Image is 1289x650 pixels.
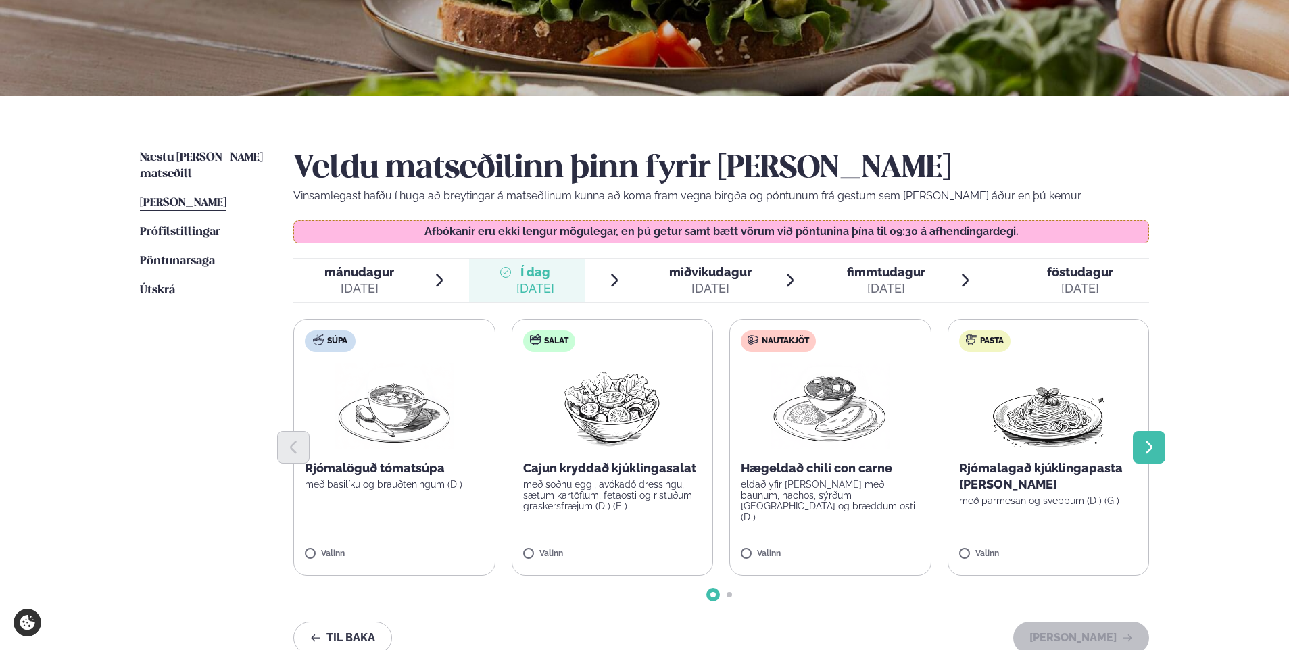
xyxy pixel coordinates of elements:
[959,495,1138,506] p: með parmesan og sveppum (D ) (G )
[669,280,752,297] div: [DATE]
[727,592,732,597] span: Go to slide 2
[1047,280,1113,297] div: [DATE]
[324,265,394,279] span: mánudagur
[762,336,809,347] span: Nautakjöt
[544,336,568,347] span: Salat
[516,264,554,280] span: Í dag
[523,479,702,511] p: með soðnu eggi, avókadó dressingu, sætum kartöflum, fetaosti og ristuðum graskersfræjum (D ) (E )
[140,224,220,241] a: Prófílstillingar
[140,253,215,270] a: Pöntunarsaga
[552,363,672,449] img: Salad.png
[1133,431,1165,464] button: Next slide
[741,479,920,522] p: eldað yfir [PERSON_NAME] með baunum, nachos, sýrðum [GEOGRAPHIC_DATA] og bræddum osti (D )
[140,284,175,296] span: Útskrá
[335,363,454,449] img: Soup.png
[847,265,925,279] span: fimmtudagur
[980,336,1004,347] span: Pasta
[741,460,920,476] p: Hægeldað chili con carne
[305,460,484,476] p: Rjómalöguð tómatsúpa
[293,150,1149,188] h2: Veldu matseðilinn þinn fyrir [PERSON_NAME]
[989,363,1108,449] img: Spagetti.png
[308,226,1136,237] p: Afbókanir eru ekki lengur mögulegar, en þú getur samt bætt vörum við pöntunina þína til 09:30 á a...
[313,334,324,345] img: soup.svg
[14,609,41,636] a: Cookie settings
[1047,265,1113,279] span: föstudagur
[959,460,1138,493] p: Rjómalagað kjúklingapasta [PERSON_NAME]
[140,152,263,180] span: Næstu [PERSON_NAME] matseðill
[710,592,716,597] span: Go to slide 1
[324,280,394,297] div: [DATE]
[523,460,702,476] p: Cajun kryddað kjúklingasalat
[327,336,347,347] span: Súpa
[140,197,226,209] span: [PERSON_NAME]
[277,431,310,464] button: Previous slide
[847,280,925,297] div: [DATE]
[293,188,1149,204] p: Vinsamlegast hafðu í huga að breytingar á matseðlinum kunna að koma fram vegna birgða og pöntunum...
[140,150,266,182] a: Næstu [PERSON_NAME] matseðill
[140,255,215,267] span: Pöntunarsaga
[140,226,220,238] span: Prófílstillingar
[530,334,541,345] img: salad.svg
[966,334,977,345] img: pasta.svg
[305,479,484,490] p: með basilíku og brauðteningum (D )
[669,265,752,279] span: miðvikudagur
[140,195,226,211] a: [PERSON_NAME]
[748,334,758,345] img: beef.svg
[771,363,890,449] img: Curry-Rice-Naan.png
[516,280,554,297] div: [DATE]
[140,282,175,299] a: Útskrá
